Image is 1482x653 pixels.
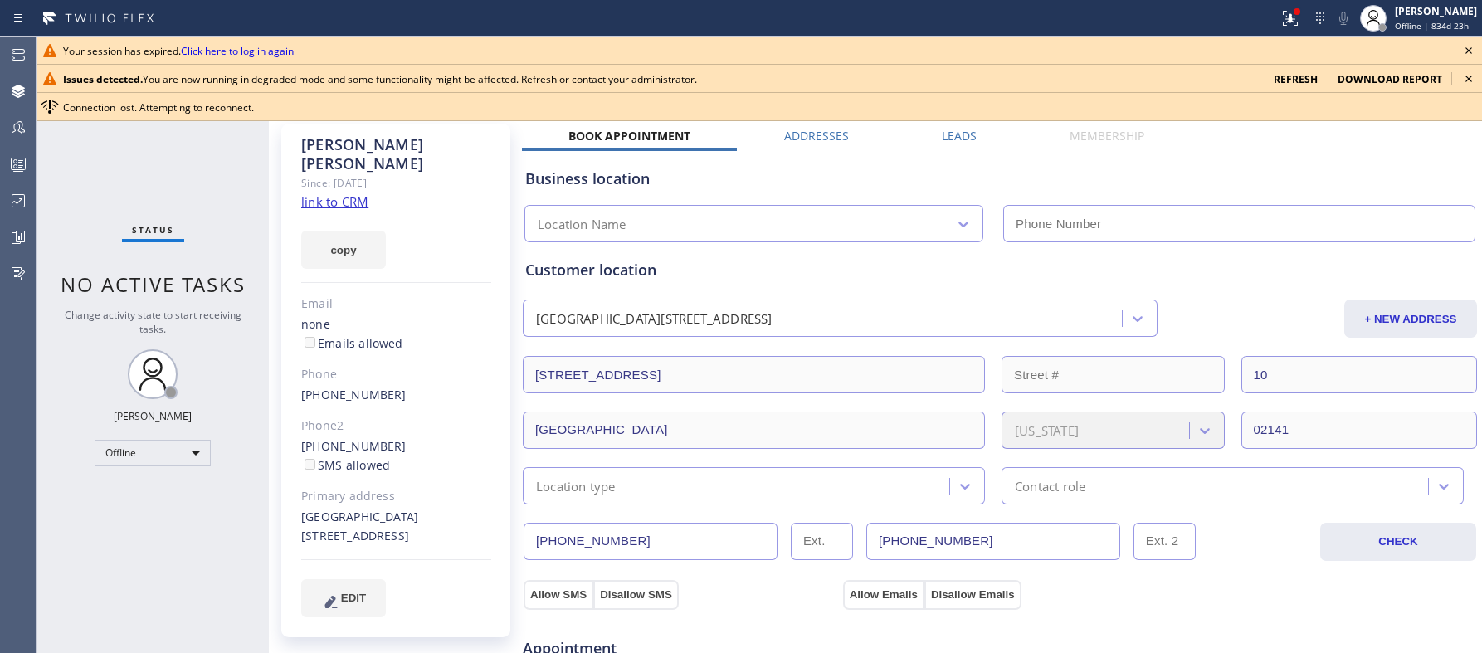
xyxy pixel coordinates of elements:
span: download report [1338,72,1442,86]
span: Change activity state to start receiving tasks. [65,308,241,336]
div: [GEOGRAPHIC_DATA][STREET_ADDRESS] [301,508,491,546]
div: Location Name [538,215,626,234]
span: Connection lost. Attempting to reconnect. [63,100,254,115]
label: Membership [1070,128,1144,144]
button: EDIT [301,579,386,617]
span: EDIT [341,592,366,604]
span: Offline | 834d 23h [1395,20,1469,32]
div: Contact role [1015,476,1085,495]
div: Email [301,295,491,314]
input: Ext. [791,523,853,560]
div: Phone [301,365,491,384]
button: copy [301,231,386,269]
input: Emails allowed [305,337,315,348]
span: No active tasks [61,270,246,298]
div: [GEOGRAPHIC_DATA][STREET_ADDRESS] [536,309,773,329]
button: Mute [1332,7,1355,30]
input: Apt. # [1241,356,1478,393]
label: Emails allowed [301,335,403,351]
div: Since: [DATE] [301,173,491,192]
div: You are now running in degraded mode and some functionality might be affected. Refresh or contact... [63,72,1260,86]
div: Phone2 [301,417,491,436]
div: none [301,315,491,353]
input: Phone Number [1003,205,1475,242]
input: Phone Number [524,523,778,560]
div: [PERSON_NAME] [PERSON_NAME] [301,135,491,173]
span: Status [132,224,174,236]
a: [PHONE_NUMBER] [301,438,407,454]
input: Address [523,356,985,393]
div: Business location [525,168,1475,190]
label: Book Appointment [568,128,690,144]
button: Allow SMS [524,580,593,610]
button: + NEW ADDRESS [1344,300,1477,338]
button: Disallow SMS [593,580,679,610]
input: ZIP [1241,412,1478,449]
label: SMS allowed [301,457,390,473]
input: Ext. 2 [1133,523,1196,560]
a: link to CRM [301,193,368,210]
span: Your session has expired. [63,44,294,58]
label: Leads [942,128,977,144]
button: Disallow Emails [924,580,1021,610]
input: Phone Number 2 [866,523,1120,560]
b: Issues detected. [63,72,143,86]
span: refresh [1274,72,1318,86]
div: Primary address [301,487,491,506]
div: Location type [536,476,616,495]
a: [PHONE_NUMBER] [301,387,407,402]
button: CHECK [1320,523,1476,561]
input: City [523,412,985,449]
input: Street # [1002,356,1225,393]
div: Customer location [525,259,1475,281]
button: Allow Emails [843,580,924,610]
div: [PERSON_NAME] [1395,4,1477,18]
label: Addresses [784,128,849,144]
a: Click here to log in again [181,44,294,58]
input: SMS allowed [305,459,315,470]
div: [PERSON_NAME] [114,409,192,423]
div: Offline [95,440,211,466]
